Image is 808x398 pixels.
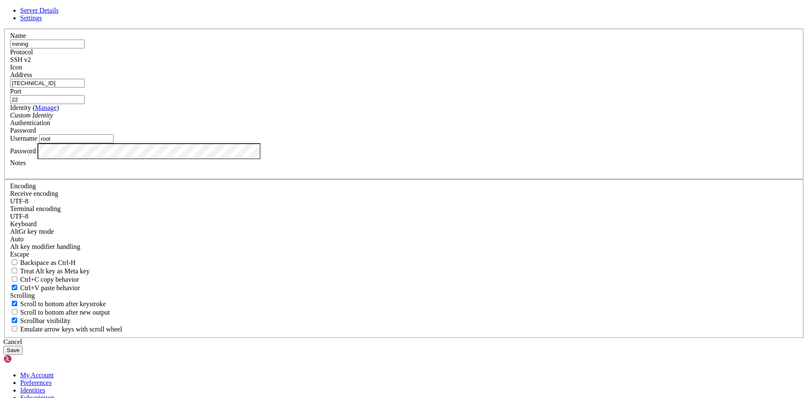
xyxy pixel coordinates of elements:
label: Name [10,32,26,39]
label: Scrolling [10,292,35,299]
input: Ctrl+C copy behavior [12,276,17,282]
label: Username [10,135,37,142]
input: Scroll to bottom after new output [12,309,17,315]
label: Encoding [10,182,36,190]
a: Preferences [20,379,52,386]
label: Icon [10,64,22,71]
label: Whether to scroll to the bottom on any keystroke. [10,300,106,307]
input: Login Username [39,134,114,143]
a: Manage [35,104,57,111]
label: The default terminal encoding. ISO-2022 enables character map translations (like graphics maps). ... [10,205,61,212]
label: Keyboard [10,220,37,227]
input: Backspace as Ctrl-H [12,259,17,265]
span: Backspace as Ctrl-H [20,259,76,266]
input: Ctrl+V paste behavior [12,285,17,290]
span: Ctrl+V paste behavior [20,284,80,291]
label: Notes [10,159,26,166]
label: Ctrl-C copies if true, send ^C to host if false. Ctrl-Shift-C sends ^C to host if true, copies if... [10,276,79,283]
div: Escape [10,251,798,258]
span: Ctrl+C copy behavior [20,276,79,283]
div: Cancel [3,338,805,346]
label: Protocol [10,48,33,56]
span: Scroll to bottom after new output [20,309,110,316]
div: SSH v2 [10,56,798,64]
div: UTF-8 [10,213,798,220]
label: Identity [10,104,59,111]
div: Password [10,127,798,134]
span: Scrollbar visibility [20,317,71,324]
a: Identities [20,387,45,394]
span: Escape [10,251,29,258]
input: Scrollbar visibility [12,318,17,323]
label: Ctrl+V pastes if true, sends ^V to host if false. Ctrl+Shift+V sends ^V to host if true, pastes i... [10,284,80,291]
input: Port Number [10,95,85,104]
span: Scroll to bottom after keystroke [20,300,106,307]
label: Password [10,147,36,154]
label: The vertical scrollbar mode. [10,317,71,324]
span: Emulate arrow keys with scroll wheel [20,326,122,333]
input: Scroll to bottom after keystroke [12,301,17,306]
div: Custom Identity [10,112,798,119]
div: Auto [10,235,798,243]
label: Whether the Alt key acts as a Meta key or as a distinct Alt key. [10,267,90,275]
span: Password [10,127,36,134]
span: UTF-8 [10,213,29,220]
span: Auto [10,235,24,243]
input: Host Name or IP [10,79,85,88]
a: My Account [20,371,54,379]
input: Emulate arrow keys with scroll wheel [12,326,17,331]
label: Authentication [10,119,50,126]
i: Custom Identity [10,112,53,119]
label: When using the alternative screen buffer, and DECCKM (Application Cursor Keys) is active, mouse w... [10,326,122,333]
div: UTF-8 [10,198,798,205]
label: Scroll to bottom after new output. [10,309,110,316]
span: Treat Alt key as Meta key [20,267,90,275]
span: SSH v2 [10,56,31,63]
img: Shellngn [3,355,52,363]
input: Treat Alt key as Meta key [12,268,17,273]
input: Server Name [10,40,85,48]
label: Set the expected encoding for data received from the host. If the encodings do not match, visual ... [10,190,58,197]
label: Port [10,88,21,95]
label: If true, the backspace should send BS ('\x08', aka ^H). Otherwise the backspace key should send '... [10,259,76,266]
a: Server Details [20,7,58,14]
label: Controls how the Alt key is handled. Escape: Send an ESC prefix. 8-Bit: Add 128 to the typed char... [10,243,80,250]
span: ( ) [33,104,59,111]
span: UTF-8 [10,198,29,205]
button: Save [3,346,23,355]
a: Settings [20,14,42,21]
label: Set the expected encoding for data received from the host. If the encodings do not match, visual ... [10,228,54,235]
label: Address [10,71,32,78]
